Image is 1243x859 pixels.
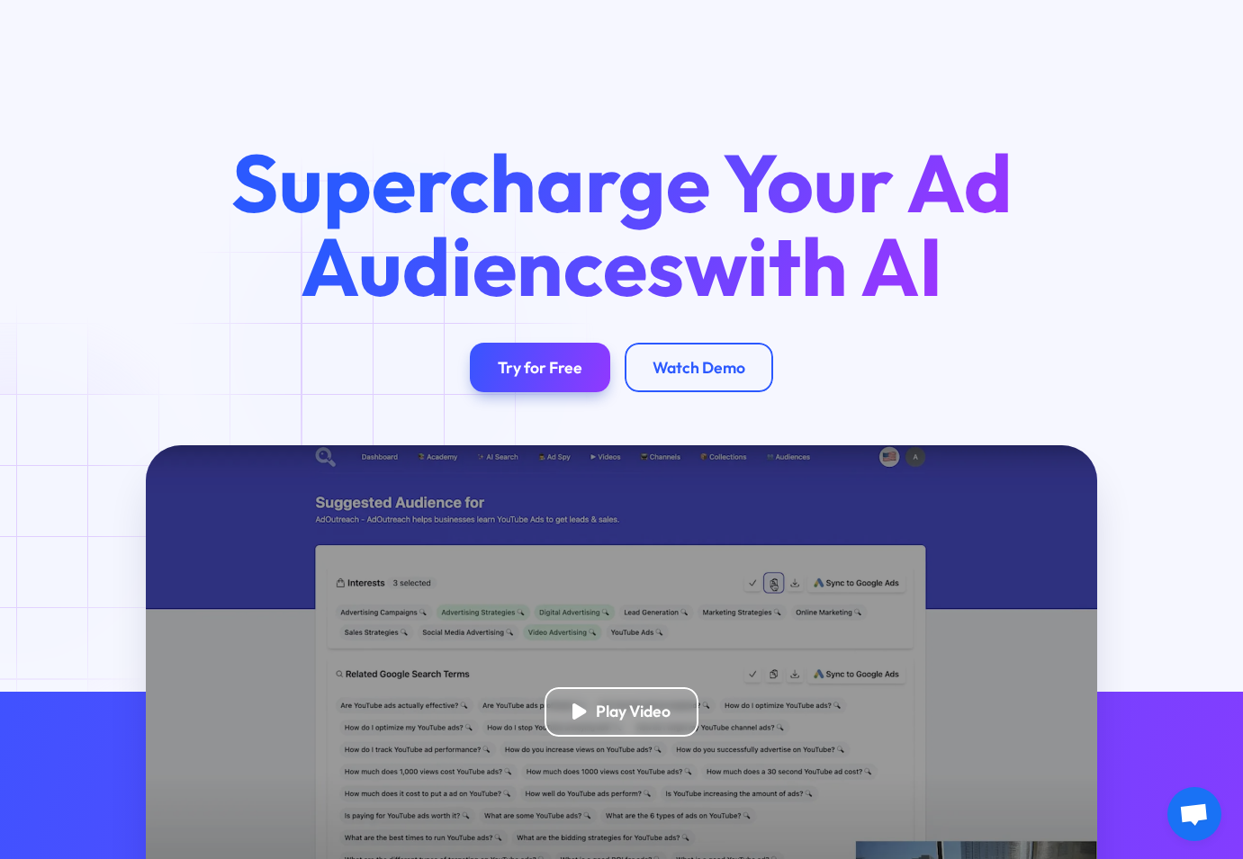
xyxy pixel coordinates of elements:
a: Open chat [1167,787,1221,841]
a: Try for Free [470,343,611,392]
div: Try for Free [498,358,582,378]
div: Watch Demo [653,358,745,378]
div: Play Video [596,702,671,721]
h1: Supercharge Your Ad Audiences [198,141,1044,309]
span: with AI [684,215,942,317]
